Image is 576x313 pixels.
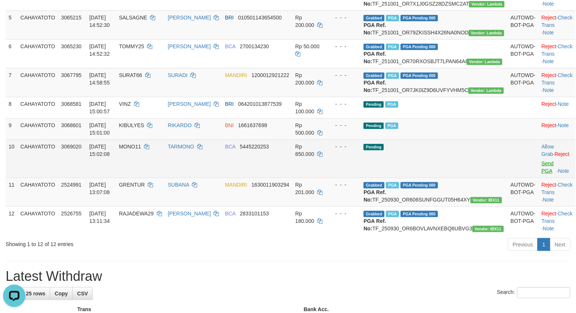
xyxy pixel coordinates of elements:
[225,15,234,21] span: BRI
[6,237,235,248] div: Showing 1 to 12 of 12 entries
[543,225,554,231] a: Note
[550,238,570,251] a: Next
[119,15,147,21] span: SALSAGNE
[295,182,315,195] span: Rp 201.000
[364,44,384,50] span: Grabbed
[385,101,398,108] span: Marked by byjanggotawd1
[330,14,358,21] div: - - -
[330,210,358,217] div: - - -
[240,211,269,217] span: Copy 2833101153 to clipboard
[385,123,398,129] span: Marked by byjanggotawd1
[225,182,247,188] span: MANDIRI
[364,144,384,150] span: Pending
[240,144,269,150] span: Copy 5445220253 to clipboard
[61,72,82,78] span: 3067795
[89,144,110,157] span: [DATE] 15:02:08
[238,101,282,107] span: Copy 064201013877539 to clipboard
[295,101,315,114] span: Rp 100.000
[225,144,236,150] span: BCA
[77,291,88,297] span: CSV
[89,182,110,195] span: [DATE] 13:07:08
[543,87,554,93] a: Note
[6,118,18,139] td: 9
[168,72,188,78] a: SURADI
[61,15,82,21] span: 3065215
[295,144,315,157] span: Rp 850.000
[295,43,320,49] span: Rp 50.000
[469,30,504,36] span: Vendor URL: https://order7.1velocity.biz
[119,211,154,217] span: RAJADEWA29
[50,287,73,300] a: Copy
[240,43,269,49] span: Copy 2700134230 to clipboard
[543,197,554,203] a: Note
[401,15,438,21] span: PGA Pending
[295,15,315,28] span: Rp 200.000
[18,10,58,39] td: CAHAYATOTO
[6,68,18,97] td: 7
[295,211,315,224] span: Rp 180.000
[555,151,570,157] a: Reject
[542,160,554,174] a: Send PGA
[119,144,141,150] span: MONO11
[364,218,386,231] b: PGA Ref. No:
[542,72,573,86] a: Check Trans
[467,59,502,65] span: Vendor URL: https://order7.1velocity.biz
[168,43,211,49] a: [PERSON_NAME]
[364,73,384,79] span: Grabbed
[119,43,144,49] span: TOMMY25
[168,144,194,150] a: TARMONO
[168,15,211,21] a: [PERSON_NAME]
[168,211,211,217] a: [PERSON_NAME]
[542,15,573,28] a: Check Trans
[238,15,282,21] span: Copy 010501143654500 to clipboard
[539,206,576,235] td: · ·
[225,211,236,217] span: BCA
[168,182,189,188] a: SUBANA
[386,15,399,21] span: Marked by byjanggotawd1
[468,88,504,94] span: Vendor URL: https://order7.1velocity.biz
[472,226,504,232] span: Vendor URL: https://order6.1velocity.biz
[225,43,236,49] span: BCA
[542,72,557,78] a: Reject
[168,122,192,128] a: RIKARDO
[18,206,58,235] td: CAHAYATOTO
[542,144,554,157] a: Allow Grab
[361,206,508,235] td: TF_250930_OR6BOVLAVNXEBQ6UBVG3
[517,287,570,298] input: Search:
[539,139,576,178] td: ·
[89,43,110,57] span: [DATE] 14:52:32
[89,122,110,136] span: [DATE] 15:01:00
[539,178,576,206] td: · ·
[61,101,82,107] span: 3068581
[61,182,82,188] span: 2524991
[18,68,58,97] td: CAHAYATOTO
[361,178,508,206] td: TF_250930_OR606SUNFGGUT05H64XY
[238,122,267,128] span: Copy 1661637698 to clipboard
[6,206,18,235] td: 12
[89,72,110,86] span: [DATE] 14:58:55
[386,44,399,50] span: Marked by byjanggotawd1
[539,39,576,68] td: · ·
[542,43,557,49] a: Reject
[401,182,438,188] span: PGA Pending
[542,122,557,128] a: Reject
[330,43,358,50] div: - - -
[6,269,570,284] h1: Latest Withdraw
[364,123,384,129] span: Pending
[543,30,554,36] a: Note
[295,122,315,136] span: Rp 500.000
[89,15,110,28] span: [DATE] 14:52:30
[225,101,234,107] span: BRI
[364,211,384,217] span: Grabbed
[361,68,508,97] td: TF_251001_OR7JK0IZ9D6UVFYVHM5C
[6,139,18,178] td: 10
[542,211,573,224] a: Check Trans
[89,211,110,224] span: [DATE] 13:11:34
[401,44,438,50] span: PGA Pending
[361,39,508,68] td: TF_251001_OR70RXOSBJT7LPAN64AI
[364,15,384,21] span: Grabbed
[119,182,145,188] span: GRENTUR
[542,144,555,157] span: ·
[542,43,573,57] a: Check Trans
[295,72,315,86] span: Rp 200.000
